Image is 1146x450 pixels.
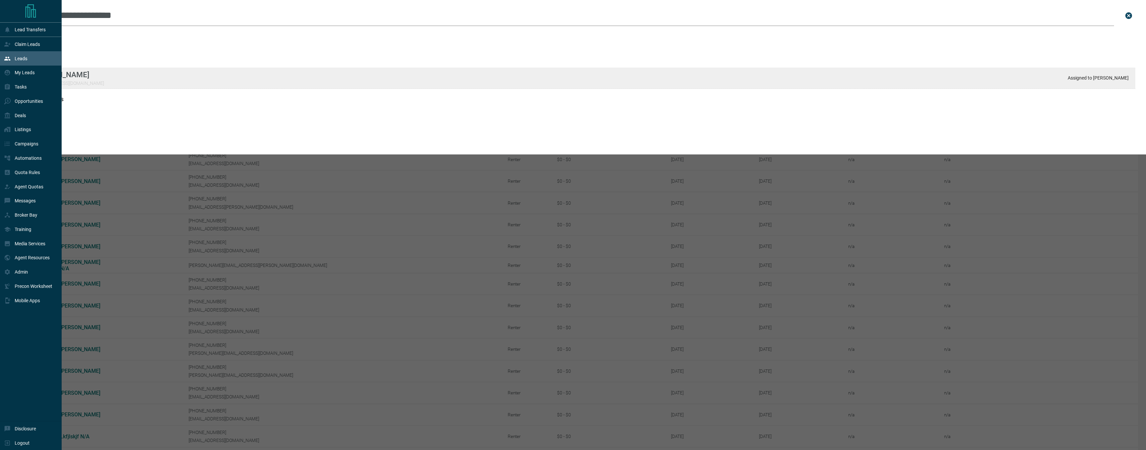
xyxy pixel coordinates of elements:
p: [EMAIL_ADDRESS][DOMAIN_NAME] [32,81,104,86]
button: close search bar [1122,9,1135,22]
h3: email matches [25,58,1135,64]
h3: id matches [25,125,1135,130]
p: [PERSON_NAME] [32,70,104,79]
h3: name matches [25,30,1135,35]
p: Assigned to [PERSON_NAME] [1068,75,1129,81]
h3: phone matches [25,97,1135,102]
